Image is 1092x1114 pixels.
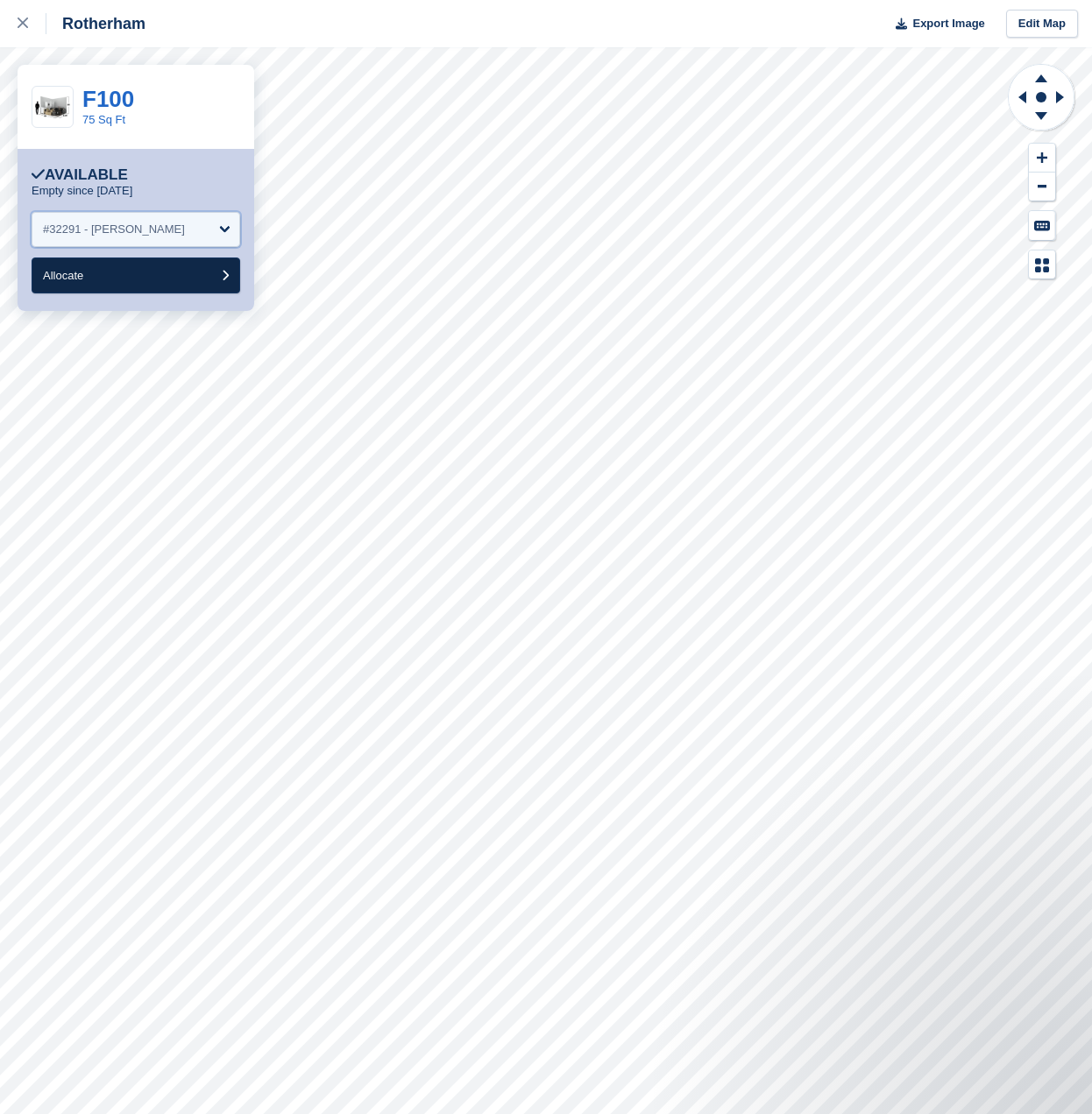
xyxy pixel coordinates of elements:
button: Keyboard Shortcuts [1029,211,1055,240]
img: 75.jpg [32,92,73,123]
button: Map Legend [1029,250,1055,279]
div: #32291 - [PERSON_NAME] [43,221,185,238]
a: F100 [82,86,134,112]
div: Available [32,166,128,184]
button: Zoom In [1029,144,1055,173]
button: Allocate [32,257,240,293]
span: Allocate [43,269,83,282]
a: 75 Sq Ft [82,113,125,126]
a: Edit Map [1006,10,1078,39]
button: Zoom Out [1029,173,1055,201]
p: Empty since [DATE] [32,184,132,198]
div: Rotherham [46,13,145,34]
button: Export Image [885,10,985,39]
span: Export Image [912,15,984,32]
